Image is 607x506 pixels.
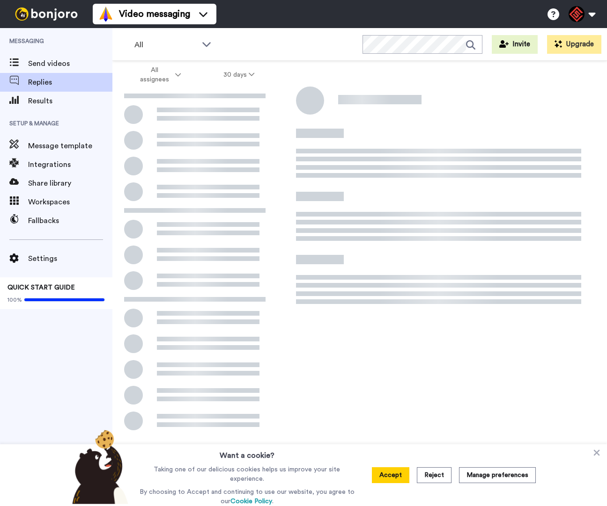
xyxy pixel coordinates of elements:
span: Share library [28,178,112,189]
span: Send videos [28,58,112,69]
p: Taking one of our delicious cookies helps us improve your site experience. [137,465,357,484]
p: By choosing to Accept and continuing to use our website, you agree to our . [137,487,357,506]
button: Accept [372,467,409,483]
img: bj-logo-header-white.svg [11,7,81,21]
span: Workspaces [28,196,112,208]
button: Invite [492,35,538,54]
img: vm-color.svg [98,7,113,22]
span: Integrations [28,159,112,170]
a: Cookie Policy [230,498,272,505]
button: Reject [417,467,452,483]
button: 30 days [202,66,276,83]
button: All assignees [114,62,202,88]
span: All assignees [135,65,173,84]
span: Message template [28,140,112,152]
img: bear-with-cookie.png [64,429,133,504]
span: 100% [7,296,22,304]
span: Replies [28,77,112,88]
span: Settings [28,253,112,264]
span: QUICK START GUIDE [7,284,75,291]
span: Video messaging [119,7,190,21]
span: Results [28,95,112,107]
button: Manage preferences [459,467,536,483]
button: Upgrade [547,35,601,54]
span: Fallbacks [28,215,112,226]
h3: Want a cookie? [220,444,274,461]
span: All [134,39,197,51]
